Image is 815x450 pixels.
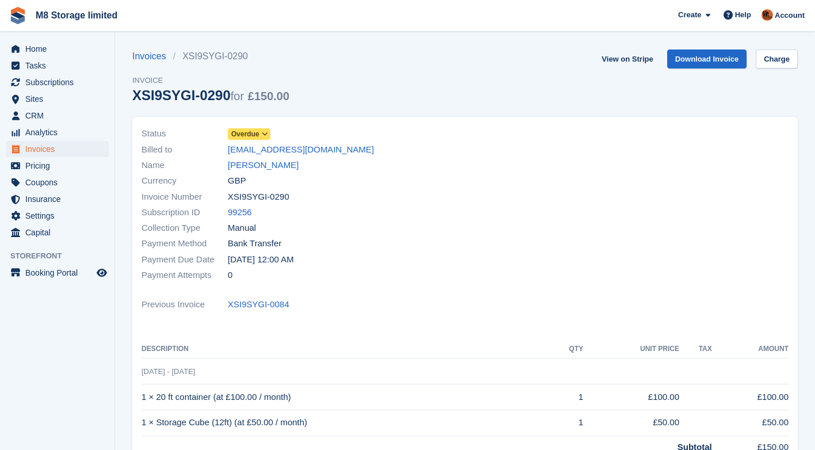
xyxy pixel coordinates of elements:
[548,384,583,410] td: 1
[141,174,228,188] span: Currency
[141,340,548,359] th: Description
[95,266,109,280] a: Preview store
[141,237,228,250] span: Payment Method
[231,129,259,139] span: Overdue
[6,191,109,207] a: menu
[756,49,798,68] a: Charge
[132,49,173,63] a: Invoices
[712,384,789,410] td: £100.00
[762,9,773,21] img: Andy McLafferty
[141,143,228,157] span: Billed to
[25,158,94,174] span: Pricing
[6,208,109,224] a: menu
[228,127,270,140] a: Overdue
[228,206,252,219] a: 99256
[597,49,657,68] a: View on Stripe
[141,253,228,266] span: Payment Due Date
[678,9,701,21] span: Create
[679,340,712,359] th: Tax
[228,237,281,250] span: Bank Transfer
[6,91,109,107] a: menu
[141,298,228,311] span: Previous Invoice
[6,58,109,74] a: menu
[141,127,228,140] span: Status
[141,410,548,436] td: 1 × Storage Cube (12ft) (at £50.00 / month)
[583,340,679,359] th: Unit Price
[228,298,289,311] a: XSI9SYGI-0084
[6,158,109,174] a: menu
[141,206,228,219] span: Subscription ID
[132,87,289,103] div: XSI9SYGI-0290
[25,41,94,57] span: Home
[141,190,228,204] span: Invoice Number
[228,253,294,266] time: 2025-09-26 23:00:00 UTC
[25,108,94,124] span: CRM
[25,91,94,107] span: Sites
[141,159,228,172] span: Name
[248,90,289,102] span: £150.00
[10,250,114,262] span: Storefront
[141,222,228,235] span: Collection Type
[6,174,109,190] a: menu
[132,49,289,63] nav: breadcrumbs
[228,174,246,188] span: GBP
[25,58,94,74] span: Tasks
[712,410,789,436] td: £50.00
[25,74,94,90] span: Subscriptions
[735,9,751,21] span: Help
[25,208,94,224] span: Settings
[712,340,789,359] th: Amount
[141,384,548,410] td: 1 × 20 ft container (at £100.00 / month)
[9,7,26,24] img: stora-icon-8386f47178a22dfd0bd8f6a31ec36ba5ce8667c1dd55bd0f319d3a0aa187defe.svg
[228,143,374,157] a: [EMAIL_ADDRESS][DOMAIN_NAME]
[25,265,94,281] span: Booking Portal
[775,10,805,21] span: Account
[25,124,94,140] span: Analytics
[228,222,256,235] span: Manual
[141,269,228,282] span: Payment Attempts
[6,41,109,57] a: menu
[583,410,679,436] td: £50.00
[132,75,289,86] span: Invoice
[667,49,747,68] a: Download Invoice
[583,384,679,410] td: £100.00
[25,224,94,241] span: Capital
[228,159,299,172] a: [PERSON_NAME]
[231,90,244,102] span: for
[141,367,195,376] span: [DATE] - [DATE]
[25,191,94,207] span: Insurance
[548,340,583,359] th: QTY
[228,269,232,282] span: 0
[31,6,122,25] a: M8 Storage limited
[548,410,583,436] td: 1
[25,141,94,157] span: Invoices
[6,224,109,241] a: menu
[6,74,109,90] a: menu
[6,265,109,281] a: menu
[6,124,109,140] a: menu
[6,141,109,157] a: menu
[228,190,289,204] span: XSI9SYGI-0290
[6,108,109,124] a: menu
[25,174,94,190] span: Coupons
